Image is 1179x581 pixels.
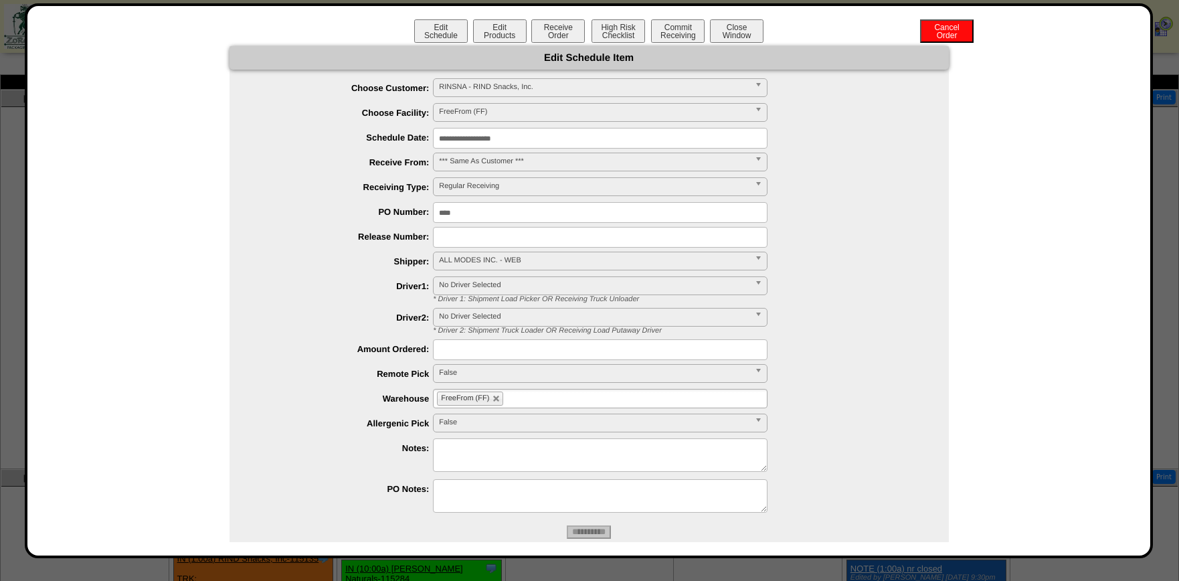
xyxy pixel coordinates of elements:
label: Shipper: [256,256,434,266]
label: Notes: [256,443,434,453]
div: * Driver 2: Shipment Truck Loader OR Receiving Load Putaway Driver [424,327,949,335]
label: Amount Ordered: [256,344,434,354]
label: Choose Customer: [256,83,434,93]
label: Receiving Type: [256,182,434,192]
span: False [439,365,749,381]
span: FreeFrom (FF) [441,394,489,402]
a: CloseWindow [709,30,765,40]
span: ALL MODES INC. - WEB [439,252,749,268]
label: Warehouse [256,394,434,404]
button: High RiskChecklist [592,19,645,43]
span: No Driver Selected [439,309,749,325]
a: High RiskChecklist [590,31,648,40]
span: False [439,414,749,430]
label: Allergenic Pick [256,418,434,428]
label: Receive From: [256,157,434,167]
div: * Driver 1: Shipment Load Picker OR Receiving Truck Unloader [424,295,949,303]
span: No Driver Selected [439,277,749,293]
label: Schedule Date: [256,133,434,143]
button: CloseWindow [710,19,763,43]
label: Remote Pick [256,369,434,379]
label: Driver1: [256,281,434,291]
span: FreeFrom (FF) [439,104,749,120]
button: CancelOrder [920,19,974,43]
span: RINSNA - RIND Snacks, Inc. [439,79,749,95]
div: Edit Schedule Item [230,46,949,70]
label: PO Notes: [256,484,434,494]
button: ReceiveOrder [531,19,585,43]
label: Driver2: [256,313,434,323]
button: EditSchedule [414,19,468,43]
button: EditProducts [473,19,527,43]
label: PO Number: [256,207,434,217]
button: CommitReceiving [651,19,705,43]
label: Choose Facility: [256,108,434,118]
span: Regular Receiving [439,178,749,194]
label: Release Number: [256,232,434,242]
